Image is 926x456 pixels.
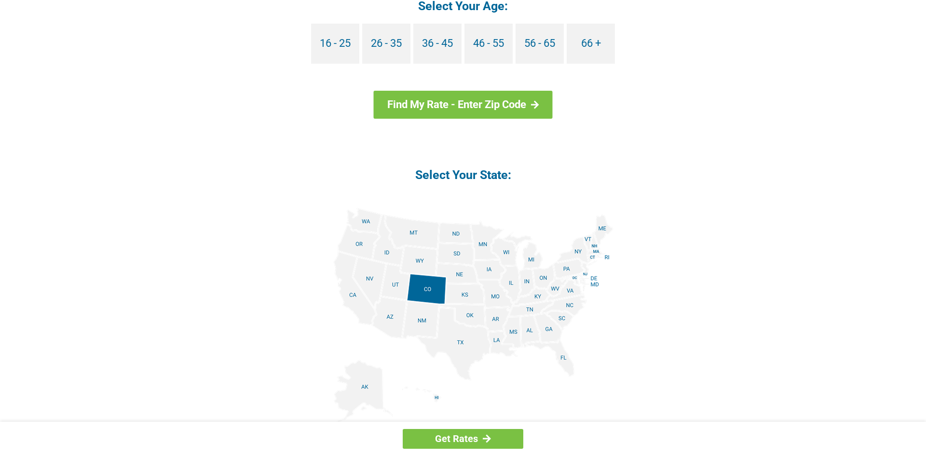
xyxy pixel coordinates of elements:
[567,24,615,64] a: 66 +
[516,24,564,64] a: 56 - 65
[413,24,462,64] a: 36 - 45
[313,208,613,426] img: states
[464,24,513,64] a: 46 - 55
[231,167,694,183] h4: Select Your State:
[311,24,359,64] a: 16 - 25
[374,91,553,119] a: Find My Rate - Enter Zip Code
[403,429,523,449] a: Get Rates
[362,24,410,64] a: 26 - 35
